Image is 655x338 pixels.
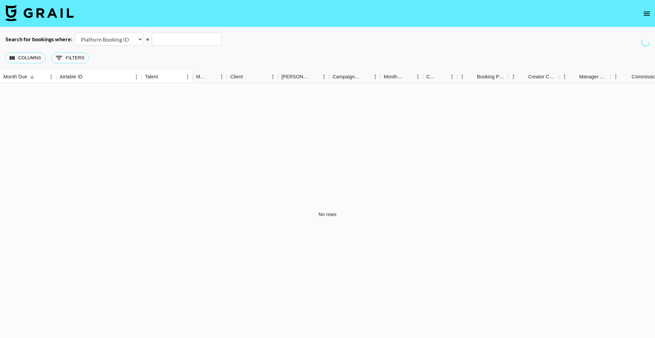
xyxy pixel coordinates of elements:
[508,72,519,82] button: Menu
[158,72,168,82] button: Sort
[319,72,329,82] button: Menu
[281,70,309,83] div: [PERSON_NAME]
[183,72,193,82] button: Menu
[380,70,423,83] div: Month Due
[230,70,243,83] div: Client
[5,5,74,21] img: Grail Talent
[457,72,467,82] button: Menu
[5,52,46,63] button: Select columns
[309,72,319,81] button: Sort
[519,72,528,81] button: Sort
[3,70,27,83] div: Month Due
[51,52,89,63] button: Show filters
[333,70,361,83] div: Campaign (Type)
[83,72,92,82] button: Sort
[46,72,56,82] button: Menu
[268,72,278,82] button: Menu
[579,70,607,83] div: Manager Commmission Override
[329,70,380,83] div: Campaign (Type)
[559,70,611,83] div: Manager Commmission Override
[196,70,207,83] div: Manager
[142,70,193,83] div: Talent
[457,70,508,83] div: Booking Price
[640,36,651,48] span: Refreshing clients, campaigns...
[384,70,403,83] div: Month Due
[528,70,556,83] div: Creator Commmission Override
[146,36,149,43] div: =
[361,72,370,81] button: Sort
[131,72,142,82] button: Menu
[193,70,227,83] div: Manager
[207,72,217,81] button: Sort
[559,72,570,82] button: Menu
[437,72,447,81] button: Sort
[56,70,142,83] div: Airtable ID
[426,70,437,83] div: Currency
[467,72,477,81] button: Sort
[278,70,329,83] div: Booker
[5,36,72,43] div: Search for bookings where:
[423,70,457,83] div: Currency
[243,72,252,81] button: Sort
[622,72,631,81] button: Sort
[60,70,83,83] div: Airtable ID
[27,72,37,82] button: Sort
[508,70,559,83] div: Creator Commmission Override
[477,70,505,83] div: Booking Price
[217,72,227,82] button: Menu
[227,70,278,83] div: Client
[145,70,158,83] div: Talent
[370,72,380,82] button: Menu
[413,72,423,82] button: Menu
[570,72,579,81] button: Sort
[640,7,654,20] button: open drawer
[403,72,413,81] button: Sort
[447,72,457,82] button: Menu
[611,72,621,82] button: Menu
